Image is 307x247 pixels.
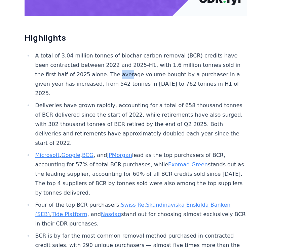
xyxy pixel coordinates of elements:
a: BCG [82,152,93,158]
a: Tide Platform [51,211,87,217]
li: Four of the top BCR purchasers, , , , and stand out for choosing almost exclusively BCR in their ... [33,200,247,229]
li: A total of 3.04 million tonnes of biochar carbon removal (BCR) credits have been contracted betwe... [33,51,247,98]
a: Nasdaq [101,211,121,217]
li: , , , and lead as the top purchasers of BCR, accounting for 57% of total BCR purchases, while sta... [33,151,247,198]
h2: Highlights [25,32,247,43]
a: Microsoft [35,152,60,158]
li: Deliveries have grown rapidly, accounting for a total of 658 thousand tonnes of BCR delivered sin... [33,101,247,148]
a: Exomad Green [168,161,208,168]
a: Swiss Re [121,202,144,208]
a: JPMorgan [107,152,132,158]
a: Google [61,152,80,158]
